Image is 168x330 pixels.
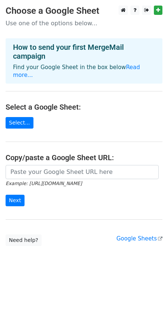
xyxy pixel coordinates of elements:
h3: Choose a Google Sheet [6,6,162,16]
h4: Copy/paste a Google Sheet URL: [6,153,162,162]
a: Read more... [13,64,140,78]
a: Google Sheets [116,235,162,242]
p: Find your Google Sheet in the box below [13,64,155,79]
a: Need help? [6,234,42,246]
a: Select... [6,117,33,129]
input: Paste your Google Sheet URL here [6,165,159,179]
small: Example: [URL][DOMAIN_NAME] [6,181,82,186]
h4: Select a Google Sheet: [6,103,162,111]
p: Use one of the options below... [6,19,162,27]
input: Next [6,195,25,206]
h4: How to send your first MergeMail campaign [13,43,155,61]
